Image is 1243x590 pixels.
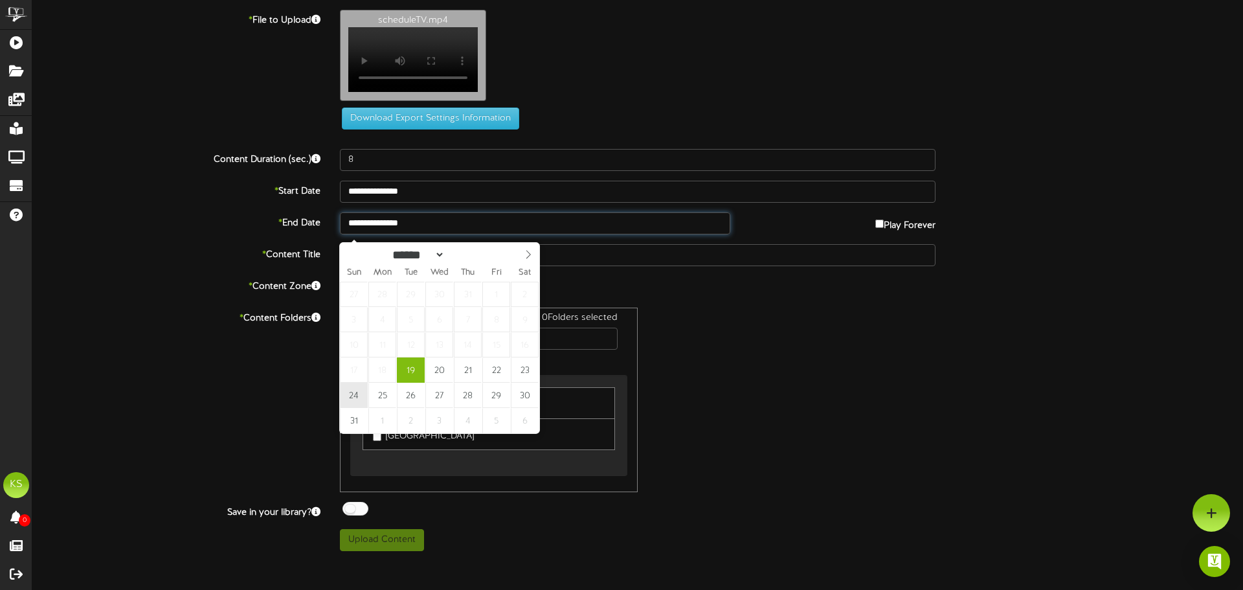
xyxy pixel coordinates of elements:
[368,383,396,408] span: August 25, 2025
[373,433,381,441] input: [GEOGRAPHIC_DATA]
[397,408,425,433] span: September 2, 2025
[454,269,482,277] span: Thu
[348,27,478,92] video: Your browser does not support HTML5 video.
[368,282,396,307] span: July 28, 2025
[482,357,510,383] span: August 22, 2025
[23,181,330,198] label: Start Date
[482,332,510,357] span: August 15, 2025
[340,332,368,357] span: August 10, 2025
[482,269,511,277] span: Fri
[511,408,539,433] span: September 6, 2025
[425,269,454,277] span: Wed
[23,308,330,325] label: Content Folders
[454,357,482,383] span: August 21, 2025
[425,332,453,357] span: August 13, 2025
[425,357,453,383] span: August 20, 2025
[342,108,519,130] button: Download Export Settings Information
[397,307,425,332] span: August 5, 2025
[445,248,491,262] input: Year
[875,220,884,228] input: Play Forever
[335,113,519,123] a: Download Export Settings Information
[397,332,425,357] span: August 12, 2025
[340,307,368,332] span: August 3, 2025
[368,332,396,357] span: August 11, 2025
[23,10,330,27] label: File to Upload
[454,307,482,332] span: August 7, 2025
[23,276,330,293] label: Content Zone
[454,282,482,307] span: July 31, 2025
[19,514,30,527] span: 0
[425,282,453,307] span: July 30, 2025
[368,269,397,277] span: Mon
[368,408,396,433] span: September 1, 2025
[340,269,368,277] span: Sun
[23,149,330,166] label: Content Duration (sec.)
[425,383,453,408] span: August 27, 2025
[397,357,425,383] span: August 19, 2025
[454,383,482,408] span: August 28, 2025
[482,408,510,433] span: September 5, 2025
[340,383,368,408] span: August 24, 2025
[3,472,29,498] div: KS
[482,383,510,408] span: August 29, 2025
[511,269,539,277] span: Sat
[340,282,368,307] span: July 27, 2025
[340,529,424,551] button: Upload Content
[397,383,425,408] span: August 26, 2025
[482,282,510,307] span: August 1, 2025
[340,244,935,266] input: Title of this Content
[23,212,330,230] label: End Date
[454,332,482,357] span: August 14, 2025
[511,307,539,332] span: August 9, 2025
[1199,546,1230,577] div: Open Intercom Messenger
[511,332,539,357] span: August 16, 2025
[482,307,510,332] span: August 8, 2025
[397,269,425,277] span: Tue
[340,357,368,383] span: August 17, 2025
[425,408,453,433] span: September 3, 2025
[23,502,330,519] label: Save in your library?
[511,282,539,307] span: August 2, 2025
[875,212,935,233] label: Play Forever
[511,357,539,383] span: August 23, 2025
[23,244,330,262] label: Content Title
[373,425,474,443] label: [GEOGRAPHIC_DATA]
[425,307,453,332] span: August 6, 2025
[397,282,425,307] span: July 29, 2025
[340,408,368,433] span: August 31, 2025
[368,357,396,383] span: August 18, 2025
[454,408,482,433] span: September 4, 2025
[511,383,539,408] span: August 30, 2025
[368,307,396,332] span: August 4, 2025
